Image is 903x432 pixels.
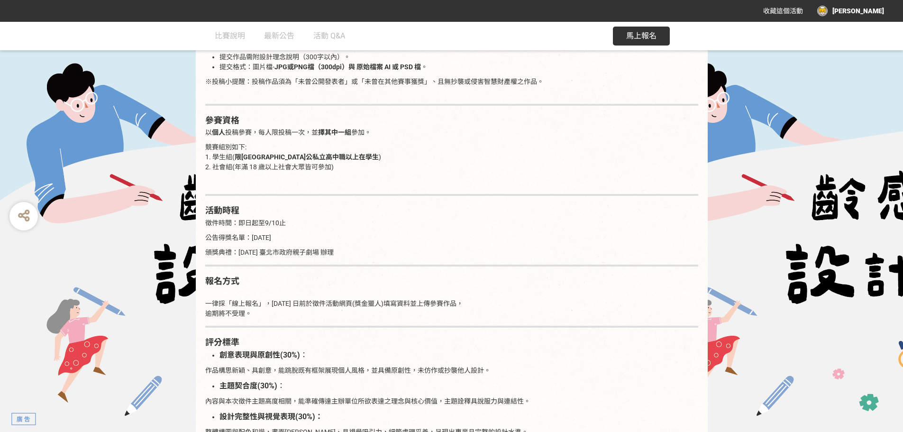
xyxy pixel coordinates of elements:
[205,366,698,376] p: 作品構思新穎、具創意，能跳脫既有框架展現個人風格，並具備原創性，未仿作或抄襲他人設計。
[626,31,657,40] span: 馬上報名
[763,7,803,15] span: 收藏這個活動
[219,350,300,359] strong: 創意表現與原創性(30%)
[318,129,351,136] strong: 擇其中一組
[264,31,294,40] span: 最新公告
[205,142,698,172] p: 競賽組別如下: 1. 學生組( ) 2. 社會組(年滿 18 歲以上社會大眾皆可參加)
[219,381,285,390] span: ：
[219,381,277,390] strong: 主題契合度(30%)
[205,205,239,215] strong: 活動時程
[215,22,245,50] a: 比賽說明
[205,248,698,257] p: 頒獎典禮：[DATE] 臺北市政府親子劇場 辦理
[219,412,323,421] strong: 設計完整性與視覺表現(30%)：
[205,337,239,347] strong: 評分標準
[205,128,698,138] p: 以 投稿參賽，每人限投稿一次，並 參加。
[219,62,698,72] li: 提交格式：圖片檔- 。
[205,396,698,406] p: 內容與本次徵件主題高度相關，能準確傳達主辦單位所欲表達之理念與核心價值，主題詮釋具說服力與連結性。
[264,22,294,50] a: 最新公告
[215,31,245,40] span: 比賽說明
[205,276,239,286] strong: 報名方式
[313,22,345,50] a: 活動 Q&A
[613,27,670,46] button: 馬上報名
[205,218,698,228] p: 徵件時間：即日起至9/10止
[212,129,225,136] strong: 個人
[219,350,308,359] span: ：
[313,31,345,40] span: 活動 Q&A
[205,115,239,125] strong: 參賽資格
[205,77,698,97] p: ※投稿小提醒：投稿作品須為「未曾公開發表者」或「未曾在其他賽事獲獎」、且無抄襲或侵害智慧財產權之作品。
[235,153,379,161] strong: 限[GEOGRAPHIC_DATA]公私立高中職以上在學生
[219,52,698,62] li: 提交作品需附設計理念說明（300字以內）。
[205,289,698,319] p: 一律採「線上報名」，[DATE] 日前於徵件活動網頁(獎金獵人)填寫資料並上傳參賽作品， 逾期將不受理。
[205,233,698,243] p: 公告得獎名單：[DATE]
[274,63,421,71] strong: JPG或PNG檔（300dpi）與 原始檔案 AI 或 PSD 檔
